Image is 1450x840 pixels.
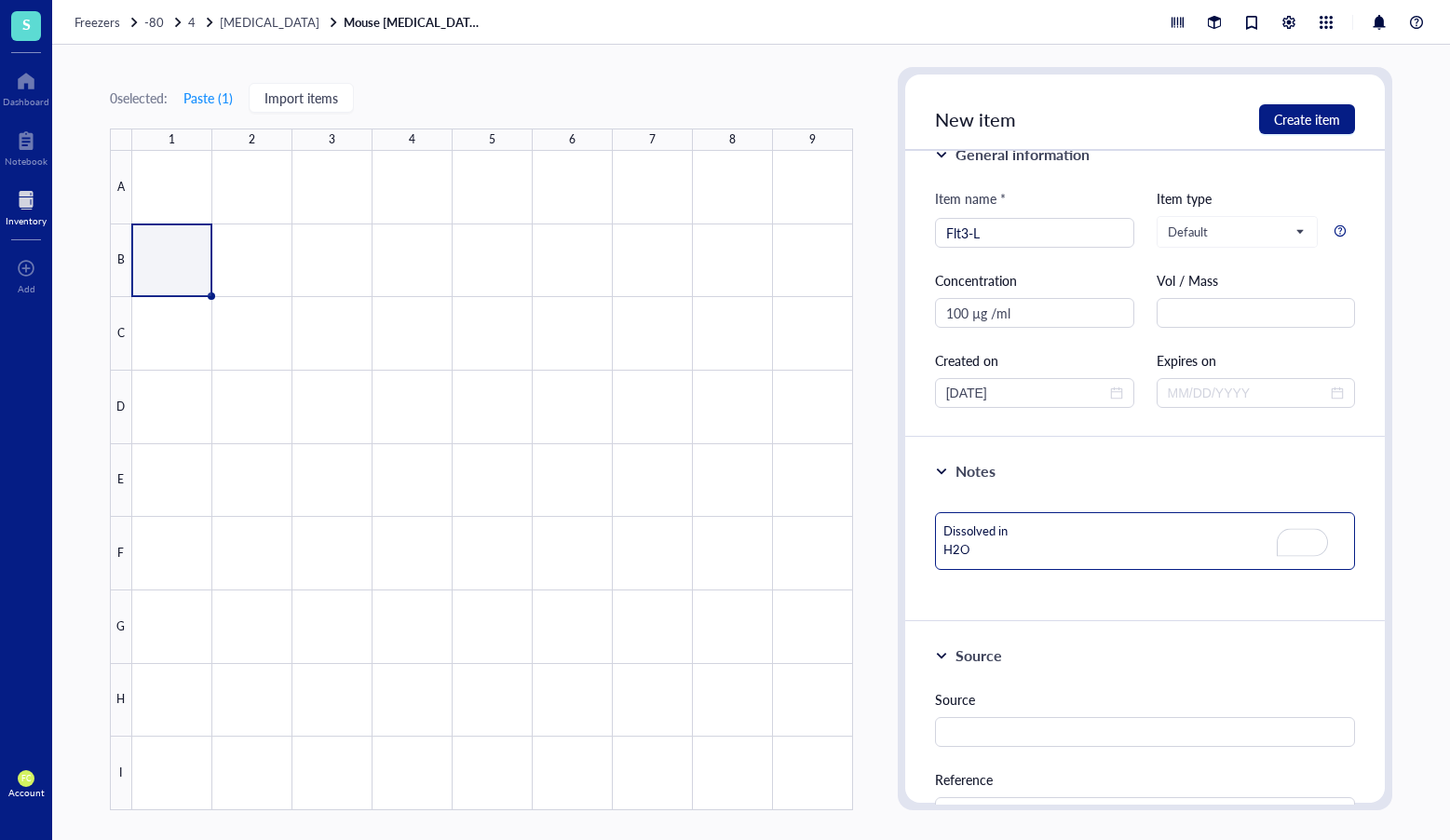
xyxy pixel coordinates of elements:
[409,129,415,151] div: 4
[110,737,132,810] div: I
[249,129,255,151] div: 2
[3,66,49,107] a: Dashboard
[935,512,1356,570] textarea: To enrich screen reader interactions, please activate Accessibility in Grammarly extension settings
[3,96,49,107] div: Dashboard
[110,444,132,518] div: E
[75,14,141,31] a: Freezers
[110,664,132,738] div: H
[110,151,132,224] div: A
[110,88,168,108] div: 0 selected:
[220,13,319,31] span: [MEDICAL_DATA]
[188,14,340,31] a: 4[MEDICAL_DATA]
[955,460,996,482] div: Notes
[649,129,656,151] div: 7
[8,787,45,798] div: Account
[935,270,1134,291] div: Concentration
[183,83,234,113] button: Paste (1)
[1157,270,1356,291] div: Vol / Mass
[264,90,338,105] span: Import items
[955,143,1090,166] div: General information
[188,13,196,31] span: 4
[1274,112,1340,127] span: Create item
[1157,188,1356,209] div: Item type
[18,283,35,294] div: Add
[329,129,335,151] div: 3
[22,12,31,35] span: S
[110,517,132,590] div: F
[169,129,175,151] div: 1
[144,13,164,31] span: -80
[935,106,1016,132] span: New item
[21,774,32,783] span: FC
[344,14,483,31] a: Mouse [MEDICAL_DATA] Box2
[1168,224,1304,240] span: Default
[569,129,576,151] div: 6
[5,126,47,167] a: Notebook
[6,185,47,226] a: Inventory
[489,129,495,151] div: 5
[1168,383,1328,403] input: MM/DD/YYYY
[110,224,132,298] div: B
[110,297,132,371] div: C
[946,383,1106,403] input: MM/DD/YYYY
[935,769,1356,790] div: Reference
[729,129,736,151] div: 8
[6,215,47,226] div: Inventory
[249,83,354,113] button: Import items
[935,350,1134,371] div: Created on
[955,644,1002,667] div: Source
[110,590,132,664] div: G
[809,129,816,151] div: 9
[935,689,1356,710] div: Source
[5,156,47,167] div: Notebook
[110,371,132,444] div: D
[1259,104,1355,134] button: Create item
[144,14,184,31] a: -80
[935,188,1006,209] div: Item name
[1157,350,1356,371] div: Expires on
[75,13,120,31] span: Freezers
